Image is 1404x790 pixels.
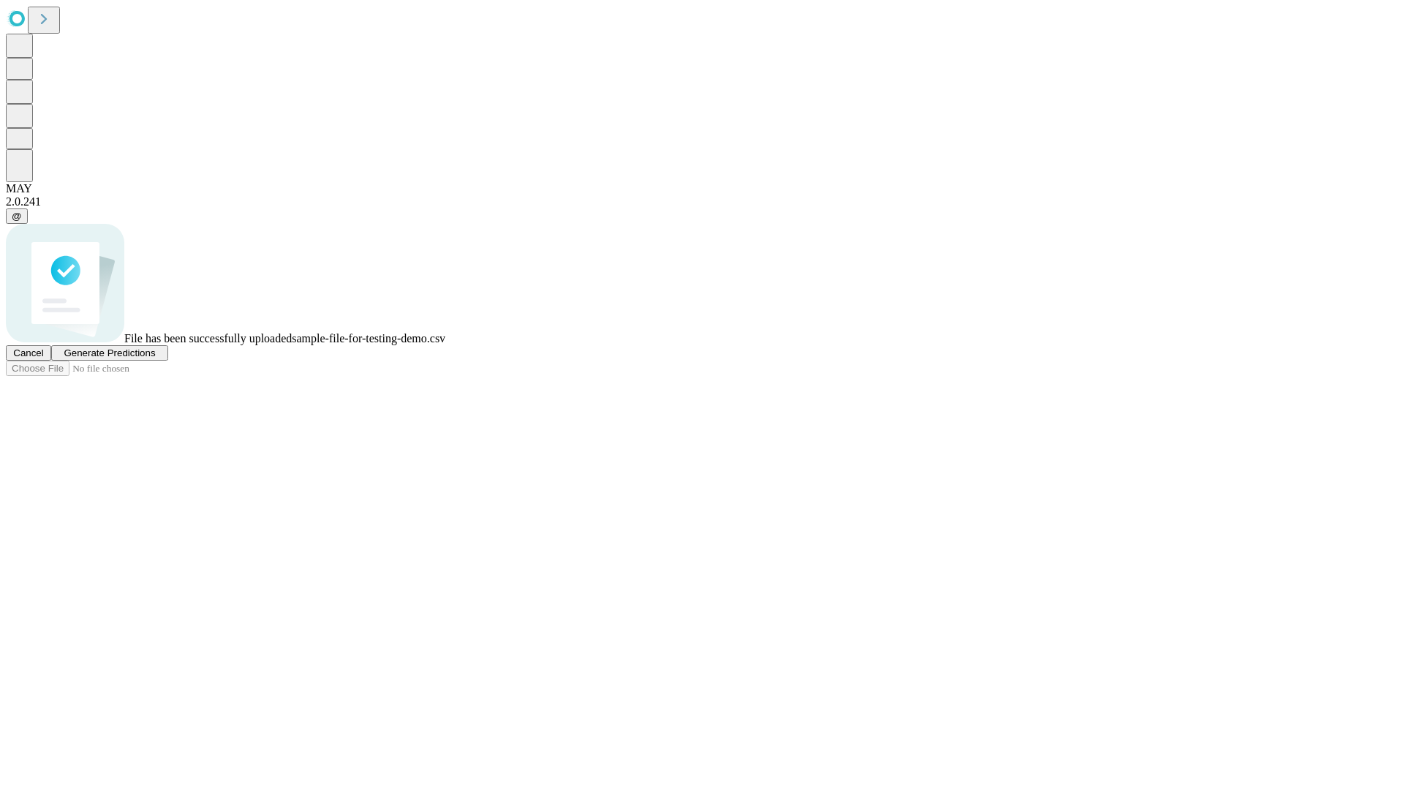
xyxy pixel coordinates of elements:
button: @ [6,208,28,224]
div: MAY [6,182,1398,195]
span: Generate Predictions [64,347,155,358]
span: File has been successfully uploaded [124,332,292,345]
span: @ [12,211,22,222]
span: sample-file-for-testing-demo.csv [292,332,445,345]
span: Cancel [13,347,44,358]
div: 2.0.241 [6,195,1398,208]
button: Generate Predictions [51,345,168,361]
button: Cancel [6,345,51,361]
